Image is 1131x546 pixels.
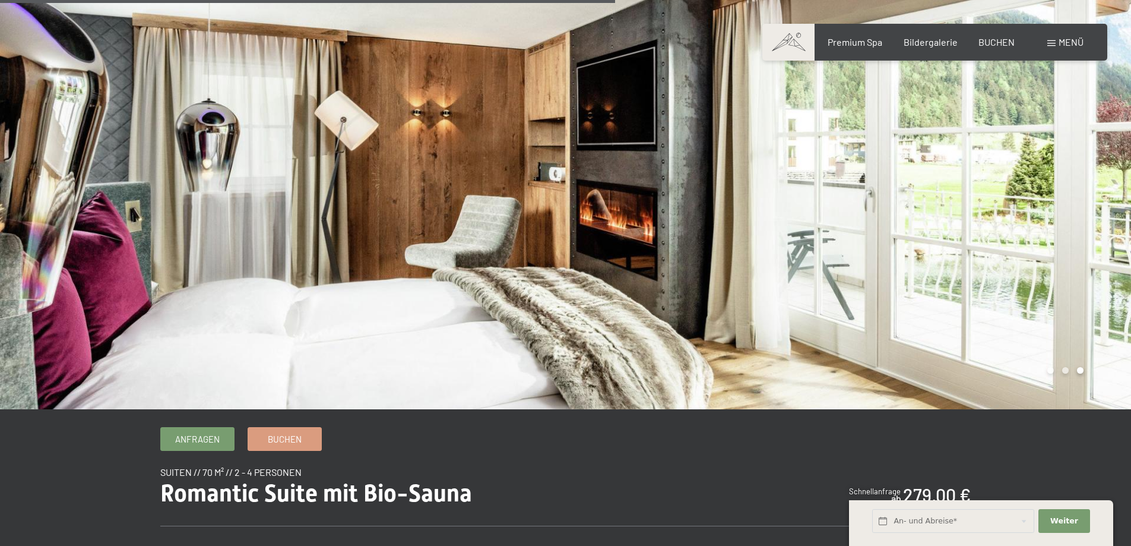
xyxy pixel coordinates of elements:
span: Schnellanfrage [849,487,901,496]
button: Weiter [1038,509,1089,534]
b: 279,00 € [903,484,971,506]
span: Anfragen [175,433,220,446]
span: Menü [1059,36,1084,48]
span: Weiter [1050,516,1078,526]
a: Premium Spa [828,36,882,48]
span: Buchen [268,433,302,446]
a: Anfragen [161,428,234,450]
a: BUCHEN [978,36,1015,48]
a: Buchen [248,428,321,450]
span: Romantic Suite mit Bio-Sauna [160,479,472,507]
span: Suiten // 70 m² // 2 - 4 Personen [160,466,302,478]
a: Bildergalerie [904,36,958,48]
